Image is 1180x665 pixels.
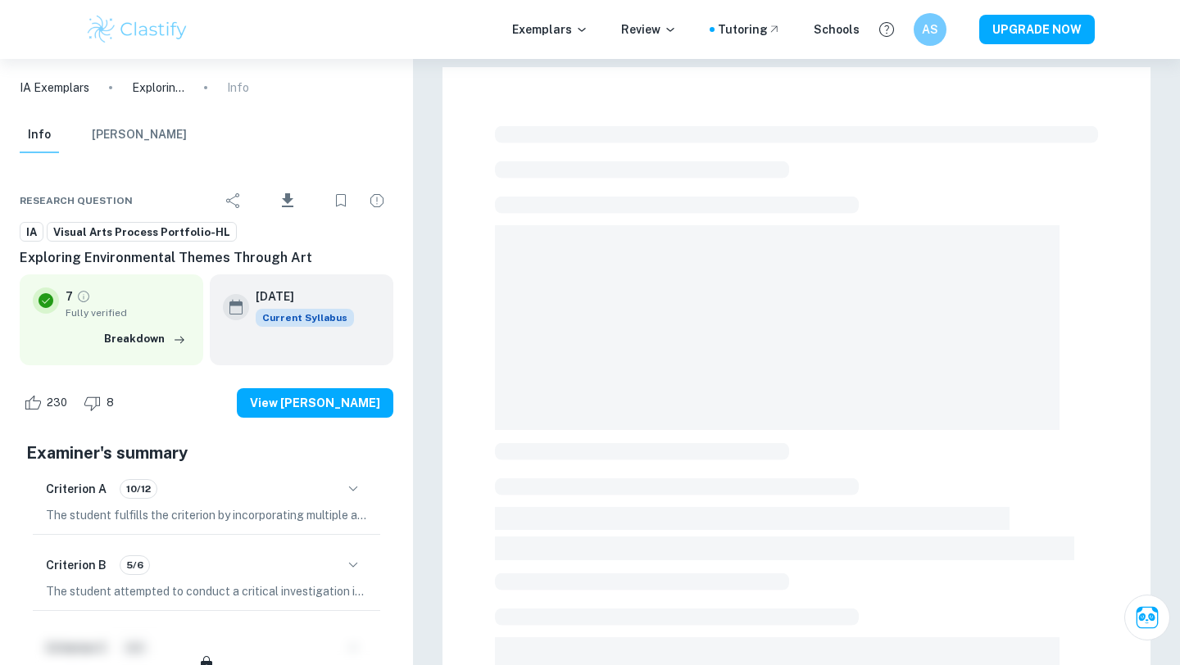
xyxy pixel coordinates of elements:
button: View [PERSON_NAME] [237,388,393,418]
div: This exemplar is based on the current syllabus. Feel free to refer to it for inspiration/ideas wh... [256,309,354,327]
h6: Criterion A [46,480,107,498]
p: The student attempted to conduct a critical investigation in their portfolio; however, it lacks d... [46,582,367,600]
p: Exemplars [512,20,588,38]
img: Clastify logo [85,13,189,46]
h6: [DATE] [256,287,341,305]
h6: AS [921,20,940,38]
button: Ask Clai [1124,595,1170,640]
button: AS [914,13,946,46]
span: 230 [38,395,76,411]
p: The student fulfills the criterion by incorporating multiple art-making formats from different ca... [46,506,367,524]
span: Visual Arts Process Portfolio-HL [48,224,236,241]
p: Exploring Environmental Themes Through Art [132,79,184,97]
button: Help and Feedback [873,16,901,43]
a: Visual Arts Process Portfolio-HL [47,222,237,242]
div: Download [253,179,321,222]
button: Info [20,117,59,153]
div: Dislike [79,390,123,416]
span: Current Syllabus [256,309,354,327]
span: 8 [98,395,123,411]
p: 7 [66,287,73,305]
h6: Exploring Environmental Themes Through Art [20,248,393,268]
div: Bookmark [324,184,357,217]
div: Share [217,184,250,217]
div: Like [20,390,76,416]
span: 5/6 [120,558,149,572]
p: Info [227,79,249,97]
span: 10/12 [120,482,157,496]
p: Review [621,20,677,38]
span: Fully verified [66,305,190,320]
a: IA [20,222,43,242]
h6: Criterion B [46,556,107,574]
a: Grade fully verified [76,289,91,304]
a: Schools [814,20,860,38]
div: Report issue [361,184,393,217]
span: Research question [20,193,133,208]
h5: Examiner's summary [26,441,387,465]
span: IA [20,224,43,241]
a: Tutoring [718,20,781,38]
a: IA Exemplars [20,79,89,97]
button: Breakdown [100,327,190,351]
button: UPGRADE NOW [979,15,1095,44]
button: [PERSON_NAME] [92,117,187,153]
